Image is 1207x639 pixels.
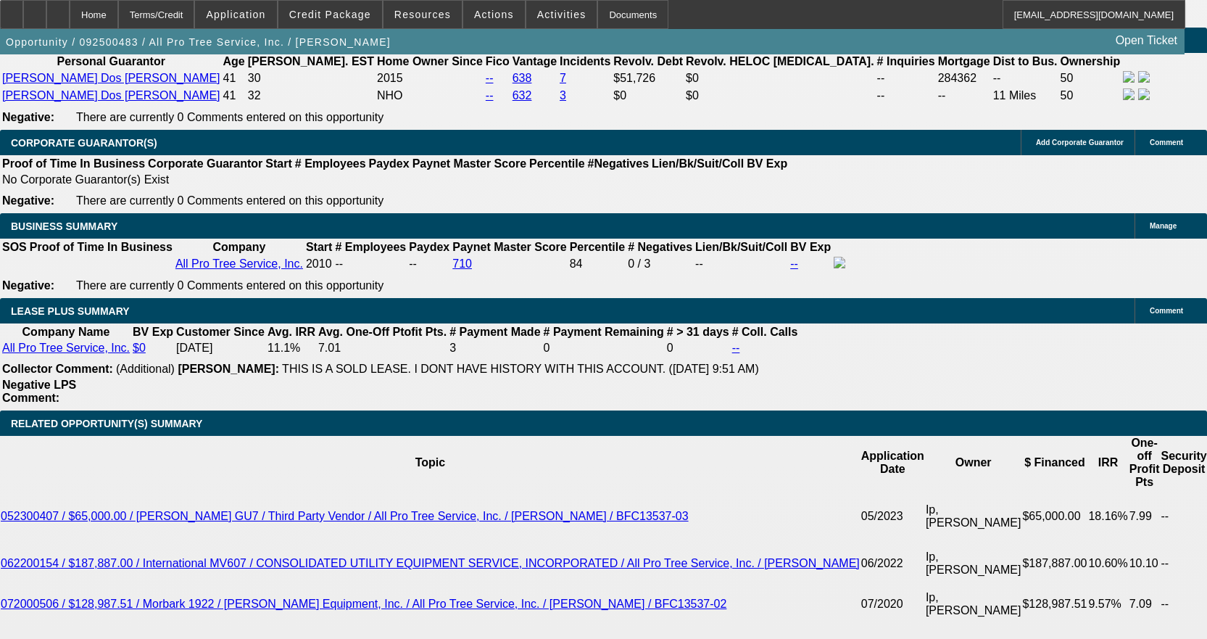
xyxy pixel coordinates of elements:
[449,326,540,338] b: # Payment Made
[178,363,279,375] b: [PERSON_NAME]:
[282,363,759,375] span: THIS IS A SOLD LEASE. I DONT HAVE HISTORY WITH THIS ACCOUNT. ([DATE] 9:51 AM)
[732,326,798,338] b: # Coll. Calls
[449,341,541,355] td: 3
[1087,490,1128,543] td: 18.16%
[570,241,625,253] b: Percentile
[1129,584,1161,624] td: 7.09
[694,256,788,272] td: --
[412,157,526,170] b: Paynet Master Score
[11,220,117,232] span: BUSINESS SUMMARY
[1138,88,1150,100] img: linkedin-icon.png
[667,326,729,338] b: # > 31 days
[486,55,510,67] b: Fico
[686,55,874,67] b: Revolv. HELOC [MEDICAL_DATA].
[560,55,610,67] b: Incidents
[212,241,265,253] b: Company
[652,157,744,170] b: Lien/Bk/Suit/Coll
[938,55,990,67] b: Mortgage
[1021,543,1087,584] td: $187,887.00
[695,241,787,253] b: Lien/Bk/Suit/Coll
[1129,436,1161,490] th: One-off Profit Pts
[628,257,692,271] div: 0 / 3
[22,326,110,338] b: Company Name
[463,1,525,28] button: Actions
[1110,28,1183,53] a: Open Ticket
[452,241,566,253] b: Paynet Master Score
[537,9,586,20] span: Activities
[560,89,566,102] a: 3
[474,9,514,20] span: Actions
[560,72,566,84] a: 7
[1150,139,1183,147] span: Comment
[860,436,925,490] th: Application Date
[937,88,991,104] td: --
[1,598,726,610] a: 072000506 / $128,987.51 / Morbark 1922 / [PERSON_NAME] Equipment, Inc. / All Pro Tree Service, In...
[628,241,692,253] b: # Negatives
[278,1,382,28] button: Credit Package
[1129,490,1161,543] td: 7.99
[377,55,483,67] b: Home Owner Since
[305,256,333,272] td: 2010
[613,70,684,86] td: $51,726
[1036,139,1124,147] span: Add Corporate Guarantor
[544,326,664,338] b: # Payment Remaining
[1087,584,1128,624] td: 9.57%
[666,341,730,355] td: 0
[223,70,246,86] td: 41
[175,257,303,270] a: All Pro Tree Service, Inc.
[1129,543,1161,584] td: 10.10
[925,490,1022,543] td: Ip, [PERSON_NAME]
[877,55,935,67] b: # Inquiries
[790,241,831,253] b: BV Exp
[685,70,875,86] td: $0
[1087,436,1128,490] th: IRR
[1087,543,1128,584] td: 10.60%
[860,490,925,543] td: 05/2023
[2,111,54,123] b: Negative:
[513,72,532,84] a: 638
[175,341,265,355] td: [DATE]
[76,111,383,123] span: There are currently 0 Comments entered on this opportunity
[1,240,28,255] th: SOS
[993,55,1058,67] b: Dist to Bus.
[570,257,625,271] div: 84
[1,157,146,171] th: Proof of Time In Business
[1123,88,1135,100] img: facebook-icon.png
[318,326,447,338] b: Avg. One-Off Ptofit Pts.
[876,70,936,86] td: --
[1,510,689,522] a: 052300407 / $65,000.00 / [PERSON_NAME] GU7 / Third Party Vendor / All Pro Tree Service, Inc. / [P...
[295,157,366,170] b: # Employees
[116,363,175,375] span: (Additional)
[992,70,1058,86] td: --
[11,418,202,429] span: RELATED OPPORTUNITY(S) SUMMARY
[335,241,406,253] b: # Employees
[11,137,157,149] span: CORPORATE GUARANTOR(S)
[486,89,494,102] a: --
[6,36,391,48] span: Opportunity / 092500483 / All Pro Tree Service, Inc. / [PERSON_NAME]
[513,55,557,67] b: Vantage
[526,1,597,28] button: Activities
[925,436,1022,490] th: Owner
[133,326,173,338] b: BV Exp
[1021,490,1087,543] td: $65,000.00
[486,72,494,84] a: --
[57,55,165,67] b: Personal Guarantor
[2,363,113,375] b: Collector Comment:
[2,279,54,292] b: Negative:
[29,240,173,255] th: Proof of Time In Business
[176,326,265,338] b: Customer Since
[148,157,262,170] b: Corporate Guarantor
[2,72,220,84] a: [PERSON_NAME] Dos [PERSON_NAME]
[2,342,130,354] a: All Pro Tree Service, Inc.
[1150,222,1177,230] span: Manage
[937,70,991,86] td: 284362
[133,342,146,354] a: $0
[925,584,1022,624] td: Ip, [PERSON_NAME]
[1150,307,1183,315] span: Comment
[394,9,451,20] span: Resources
[409,241,449,253] b: Paydex
[747,157,787,170] b: BV Exp
[267,341,316,355] td: 11.1%
[860,543,925,584] td: 06/2022
[588,157,650,170] b: #Negatives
